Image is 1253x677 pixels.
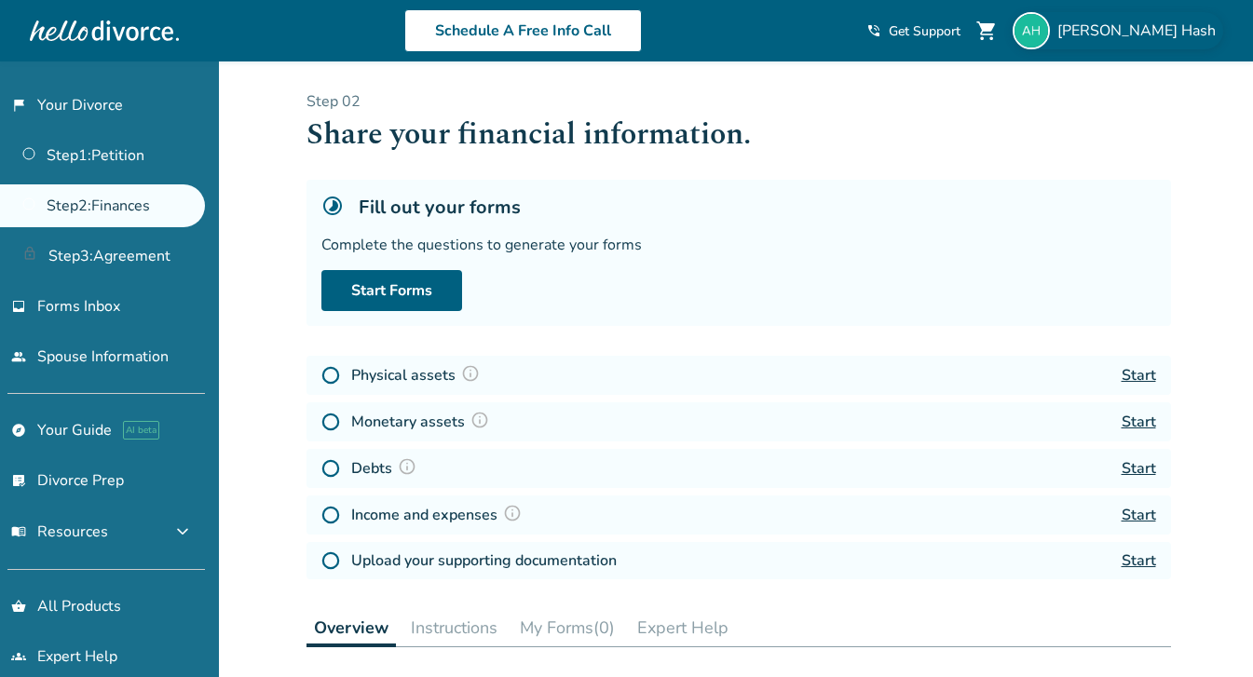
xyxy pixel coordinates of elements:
[351,503,527,527] h4: Income and expenses
[866,23,881,38] span: phone_in_talk
[1160,588,1253,677] iframe: Chat Widget
[123,421,159,440] span: AI beta
[321,551,340,570] img: Not Started
[512,609,622,646] button: My Forms(0)
[1057,20,1223,41] span: [PERSON_NAME] Hash
[1122,458,1156,479] a: Start
[11,473,26,488] span: list_alt_check
[321,413,340,431] img: Not Started
[359,195,521,220] h5: Fill out your forms
[866,22,960,40] a: phone_in_talkGet Support
[11,524,26,539] span: menu_book
[11,299,26,314] span: inbox
[1013,12,1050,49] img: amymachnak@gmail.com
[171,521,194,543] span: expand_more
[37,296,120,317] span: Forms Inbox
[351,549,617,572] h4: Upload your supporting documentation
[403,609,505,646] button: Instructions
[1122,505,1156,525] a: Start
[351,456,422,481] h4: Debts
[321,235,1156,255] div: Complete the questions to generate your forms
[1122,412,1156,432] a: Start
[11,521,108,542] span: Resources
[321,506,340,524] img: Not Started
[1122,365,1156,386] a: Start
[630,609,736,646] button: Expert Help
[321,366,340,385] img: Not Started
[503,504,522,522] img: Question Mark
[351,363,485,387] h4: Physical assets
[306,91,1171,112] p: Step 0 2
[321,459,340,478] img: Not Started
[11,599,26,614] span: shopping_basket
[461,364,480,383] img: Question Mark
[11,649,26,664] span: groups
[11,98,26,113] span: flag_2
[398,457,416,476] img: Question Mark
[889,22,960,40] span: Get Support
[11,349,26,364] span: people
[975,20,998,42] span: shopping_cart
[321,270,462,311] a: Start Forms
[306,112,1171,157] h1: Share your financial information.
[1122,550,1156,571] a: Start
[306,609,396,647] button: Overview
[11,423,26,438] span: explore
[351,410,495,434] h4: Monetary assets
[470,411,489,429] img: Question Mark
[404,9,642,52] a: Schedule A Free Info Call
